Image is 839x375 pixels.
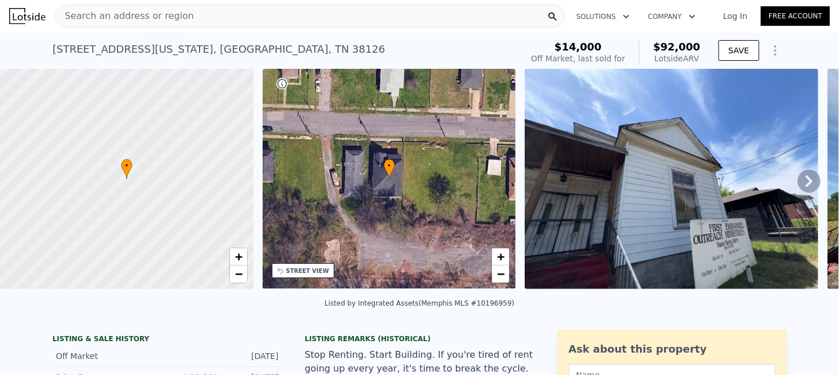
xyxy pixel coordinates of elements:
[384,161,395,171] span: •
[492,248,509,265] a: Zoom in
[497,267,505,281] span: −
[709,10,761,22] a: Log In
[235,267,242,281] span: −
[56,350,158,362] div: Off Market
[525,69,818,289] img: Sale: 142786284 Parcel: 84905216
[497,249,505,264] span: +
[384,159,395,179] div: •
[53,41,385,57] div: [STREET_ADDRESS][US_STATE] , [GEOGRAPHIC_DATA] , TN 38126
[305,334,534,343] div: Listing Remarks (Historical)
[764,39,787,62] button: Show Options
[653,53,700,64] div: Lotside ARV
[228,350,279,362] div: [DATE]
[53,334,282,346] div: LISTING & SALE HISTORY
[235,249,242,264] span: +
[569,341,775,357] div: Ask about this property
[230,265,247,283] a: Zoom out
[492,265,509,283] a: Zoom out
[325,299,514,307] div: Listed by Integrated Assets (Memphis MLS #10196959)
[531,53,625,64] div: Off Market, last sold for
[653,41,700,53] span: $92,000
[719,40,759,61] button: SAVE
[230,248,247,265] a: Zoom in
[121,159,132,179] div: •
[555,41,602,53] span: $14,000
[286,267,329,275] div: STREET VIEW
[9,8,45,24] img: Lotside
[567,6,639,27] button: Solutions
[639,6,705,27] button: Company
[121,161,132,171] span: •
[761,6,830,26] a: Free Account
[56,9,194,23] span: Search an address or region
